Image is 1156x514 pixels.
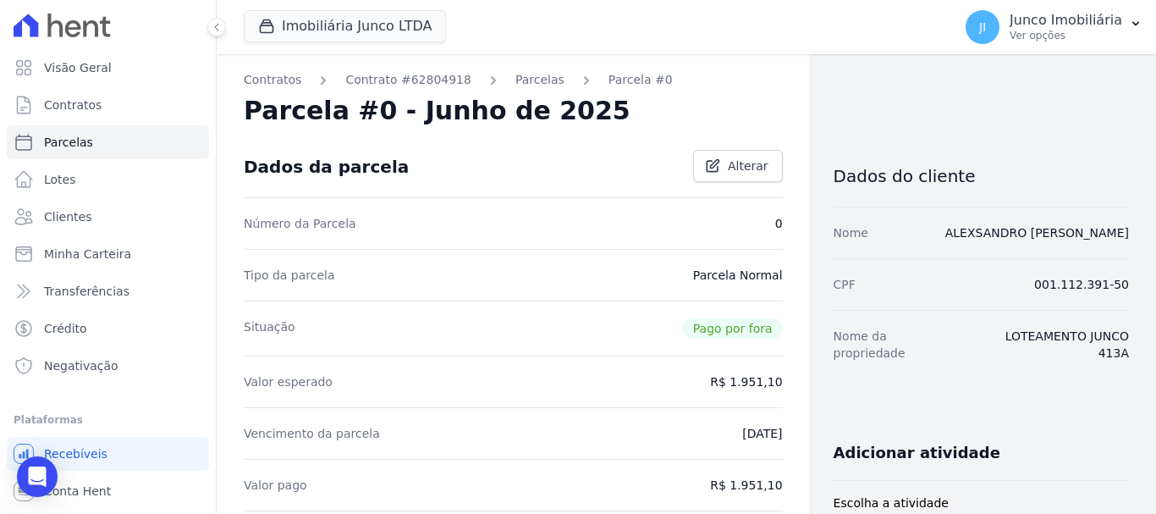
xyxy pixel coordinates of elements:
dt: Nome [834,224,868,241]
dd: LOTEAMENTO JUNCO 413A [973,328,1129,362]
span: Lotes [44,171,76,188]
span: Transferências [44,283,129,300]
a: Negativação [7,349,209,383]
dt: Valor pago [244,477,307,494]
span: Visão Geral [44,59,112,76]
div: Open Intercom Messenger [17,456,58,497]
span: JI [979,21,986,33]
p: Junco Imobiliária [1010,12,1122,29]
a: Visão Geral [7,51,209,85]
dt: Nome da propriedade [834,328,961,362]
nav: Breadcrumb [244,71,783,89]
span: Pago por fora [683,318,783,339]
h3: Adicionar atividade [834,443,1000,463]
dt: Valor esperado [244,373,333,390]
a: Lotes [7,163,209,196]
dd: 001.112.391-50 [1034,276,1129,293]
a: Crédito [7,312,209,345]
dt: Situação [244,318,295,339]
dd: [DATE] [742,425,782,442]
span: Minha Carteira [44,246,131,263]
dd: R$ 1.951,10 [710,373,782,390]
a: Conta Hent [7,474,209,508]
a: Parcela #0 [608,71,673,89]
dt: Vencimento da parcela [244,425,380,442]
span: Crédito [44,320,87,337]
h3: Dados do cliente [834,166,1129,186]
div: Plataformas [14,410,202,430]
a: Transferências [7,274,209,308]
button: JI Junco Imobiliária Ver opções [952,3,1156,51]
a: Minha Carteira [7,237,209,271]
h2: Parcela #0 - Junho de 2025 [244,96,630,126]
a: Contrato #62804918 [345,71,471,89]
p: Ver opções [1010,29,1122,42]
dt: Tipo da parcela [244,267,335,284]
a: Recebíveis [7,437,209,471]
span: Clientes [44,208,91,225]
a: Alterar [693,150,783,182]
span: Negativação [44,357,118,374]
dd: R$ 1.951,10 [710,477,782,494]
span: Recebíveis [44,445,107,462]
a: Parcelas [7,125,209,159]
a: ALEXSANDRO [PERSON_NAME] [945,226,1129,240]
a: Parcelas [515,71,564,89]
span: Parcelas [44,134,93,151]
span: Contratos [44,97,102,113]
button: Imobiliária Junco LTDA [244,10,446,42]
dd: 0 [775,215,783,232]
a: Clientes [7,200,209,234]
a: Contratos [244,71,301,89]
dt: Número da Parcela [244,215,356,232]
label: Escolha a atividade [834,495,1129,512]
dt: CPF [834,276,856,293]
dd: Parcela Normal [693,267,783,284]
div: Dados da parcela [244,157,409,177]
span: Conta Hent [44,483,111,500]
span: Alterar [728,158,768,174]
a: Contratos [7,88,209,122]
